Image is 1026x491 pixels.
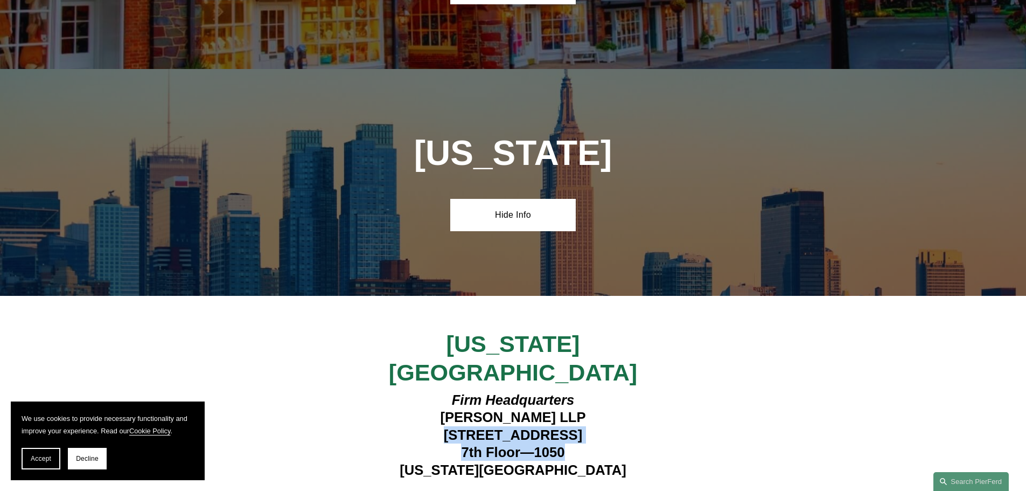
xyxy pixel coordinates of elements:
button: Accept [22,448,60,469]
section: Cookie banner [11,402,205,480]
h4: [PERSON_NAME] LLP [STREET_ADDRESS] 7th Floor—1050 [US_STATE][GEOGRAPHIC_DATA] [356,391,670,479]
a: Cookie Policy [129,427,171,435]
em: Firm Headquarters [452,392,575,407]
p: We use cookies to provide necessary functionality and improve your experience. Read our . [22,412,194,437]
a: Search this site [933,472,1009,491]
span: Decline [76,455,99,462]
h1: [US_STATE] [356,134,670,173]
button: Decline [68,448,107,469]
span: [US_STATE][GEOGRAPHIC_DATA] [389,331,637,385]
span: Accept [31,455,51,462]
a: Hide Info [450,199,576,231]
